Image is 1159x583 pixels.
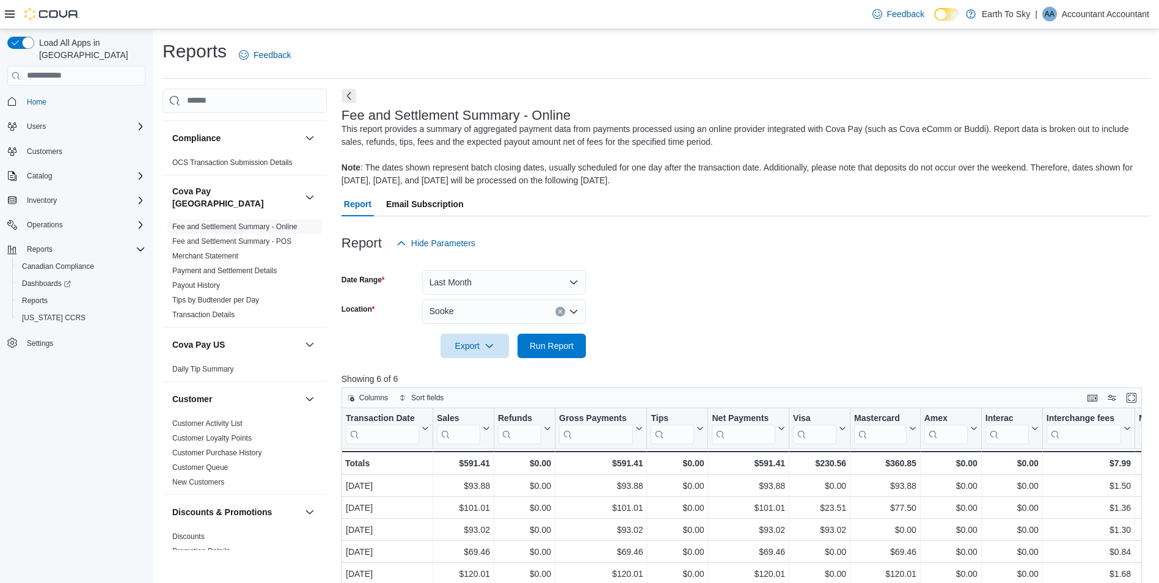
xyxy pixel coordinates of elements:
[172,506,272,518] h3: Discounts & Promotions
[924,413,968,424] div: Amex
[793,413,836,444] div: Visa
[172,222,298,232] span: Fee and Settlement Summary - Online
[1047,413,1121,444] div: Interchange fees
[498,501,551,515] div: $0.00
[172,434,252,442] a: Customer Loyalty Points
[411,237,475,249] span: Hide Parameters
[163,39,227,64] h1: Reports
[17,259,145,274] span: Canadian Compliance
[1047,566,1131,581] div: $1.68
[172,463,228,472] a: Customer Queue
[342,373,1150,385] p: Showing 6 of 6
[985,456,1039,471] div: $0.00
[163,529,327,578] div: Discounts & Promotions
[17,276,145,291] span: Dashboards
[7,88,145,384] nav: Complex example
[793,413,846,444] button: Visa
[172,449,262,457] a: Customer Purchase History
[1124,391,1139,405] button: Enter fullscreen
[854,501,916,515] div: $77.50
[17,259,99,274] a: Canadian Compliance
[559,566,643,581] div: $120.01
[437,413,490,444] button: Sales
[346,413,419,424] div: Transaction Date
[651,522,704,537] div: $0.00
[559,501,643,515] div: $101.01
[651,501,704,515] div: $0.00
[172,237,291,246] a: Fee and Settlement Summary - POS
[985,566,1039,581] div: $0.00
[22,218,68,232] button: Operations
[1047,501,1131,515] div: $1.36
[1047,456,1131,471] div: $7.99
[27,244,53,254] span: Reports
[172,547,230,555] a: Promotion Details
[498,479,551,493] div: $0.00
[2,216,150,233] button: Operations
[559,413,633,444] div: Gross Payments
[22,242,145,257] span: Reports
[172,222,298,231] a: Fee and Settlement Summary - Online
[27,220,63,230] span: Operations
[22,279,71,288] span: Dashboards
[1047,522,1131,537] div: $1.30
[2,118,150,135] button: Users
[437,479,490,493] div: $93.88
[651,479,704,493] div: $0.00
[793,566,846,581] div: $0.00
[924,479,978,493] div: $0.00
[517,334,586,358] button: Run Report
[172,339,225,351] h3: Cova Pay US
[924,566,978,581] div: $0.00
[924,413,968,444] div: Amex
[985,479,1039,493] div: $0.00
[27,122,46,131] span: Users
[254,49,291,61] span: Feedback
[411,393,444,403] span: Sort fields
[22,336,58,351] a: Settings
[302,190,317,205] button: Cova Pay [GEOGRAPHIC_DATA]
[569,307,579,317] button: Open list of options
[163,362,327,381] div: Cova Pay US
[172,506,300,518] button: Discounts & Promotions
[346,501,429,515] div: [DATE]
[559,544,643,559] div: $69.46
[498,544,551,559] div: $0.00
[712,501,785,515] div: $101.01
[559,522,643,537] div: $93.02
[234,43,296,67] a: Feedback
[1047,413,1131,444] button: Interchange fees
[346,479,429,493] div: [DATE]
[172,132,221,144] h3: Compliance
[22,119,145,134] span: Users
[302,505,317,519] button: Discounts & Promotions
[345,456,429,471] div: Totals
[934,8,960,21] input: Dark Mode
[172,266,277,276] span: Payment and Settlement Details
[172,393,212,405] h3: Customer
[651,413,694,444] div: Tips
[1042,7,1057,21] div: Accountant Accountant
[172,185,300,210] button: Cova Pay [GEOGRAPHIC_DATA]
[422,270,586,295] button: Last Month
[172,448,262,458] span: Customer Purchase History
[854,413,907,444] div: Mastercard
[172,364,234,374] span: Daily Tip Summary
[342,123,1144,187] div: This report provides a summary of aggregated payment data from payments processed using an online...
[2,241,150,258] button: Reports
[344,192,371,216] span: Report
[346,566,429,581] div: [DATE]
[982,7,1030,21] p: Earth To Sky
[342,275,385,285] label: Date Range
[22,262,94,271] span: Canadian Compliance
[430,304,454,318] span: Sooke
[924,544,978,559] div: $0.00
[22,313,86,323] span: [US_STATE] CCRS
[712,522,785,537] div: $93.02
[793,522,846,537] div: $93.02
[712,479,785,493] div: $93.88
[163,155,327,175] div: Compliance
[12,309,150,326] button: [US_STATE] CCRS
[985,544,1039,559] div: $0.00
[1035,7,1037,21] p: |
